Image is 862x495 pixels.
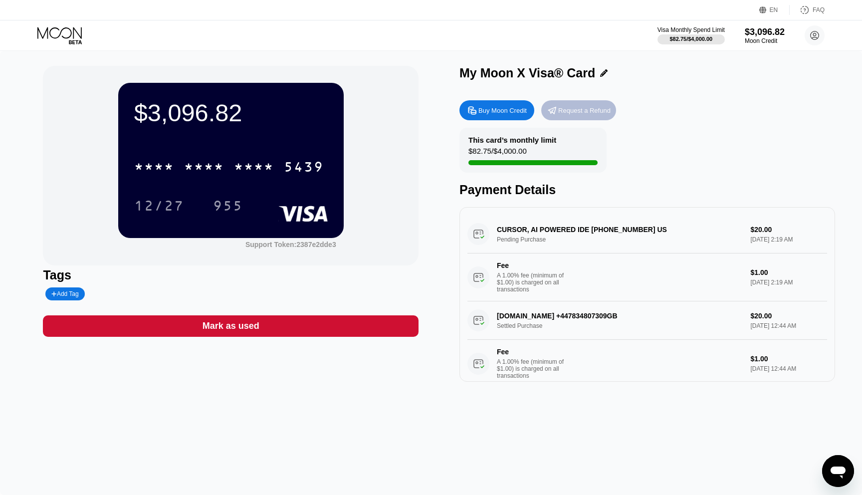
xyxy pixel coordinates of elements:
[43,315,419,337] div: Mark as used
[497,261,567,269] div: Fee
[497,358,572,379] div: A 1.00% fee (minimum of $1.00) is charged on all transactions
[478,106,527,115] div: Buy Moon Credit
[468,136,556,144] div: This card’s monthly limit
[745,27,785,44] div: $3,096.82Moon Credit
[284,160,324,176] div: 5439
[206,193,250,218] div: 955
[459,183,835,197] div: Payment Details
[813,6,825,13] div: FAQ
[134,199,184,215] div: 12/27
[541,100,616,120] div: Request a Refund
[459,66,595,80] div: My Moon X Visa® Card
[459,100,534,120] div: Buy Moon Credit
[750,365,827,372] div: [DATE] 12:44 AM
[822,455,854,487] iframe: Button to launch messaging window, conversation in progress
[45,287,84,300] div: Add Tag
[657,26,725,33] div: Visa Monthly Spend Limit
[203,320,259,332] div: Mark as used
[245,241,336,248] div: Support Token:2387e2dde3
[134,99,328,127] div: $3,096.82
[51,290,78,297] div: Add Tag
[497,348,567,356] div: Fee
[790,5,825,15] div: FAQ
[657,26,725,44] div: Visa Monthly Spend Limit$82.75/$4,000.00
[745,37,785,44] div: Moon Credit
[213,199,243,215] div: 955
[759,5,790,15] div: EN
[497,272,572,293] div: A 1.00% fee (minimum of $1.00) is charged on all transactions
[43,268,419,282] div: Tags
[670,36,713,42] div: $82.75 / $4,000.00
[750,268,827,276] div: $1.00
[467,340,827,388] div: FeeA 1.00% fee (minimum of $1.00) is charged on all transactions$1.00[DATE] 12:44 AM
[245,241,336,248] div: Support Token: 2387e2dde3
[750,279,827,286] div: [DATE] 2:19 AM
[467,253,827,301] div: FeeA 1.00% fee (minimum of $1.00) is charged on all transactions$1.00[DATE] 2:19 AM
[127,193,192,218] div: 12/27
[558,106,611,115] div: Request a Refund
[750,355,827,363] div: $1.00
[745,27,785,37] div: $3,096.82
[770,6,778,13] div: EN
[468,147,527,160] div: $82.75 / $4,000.00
